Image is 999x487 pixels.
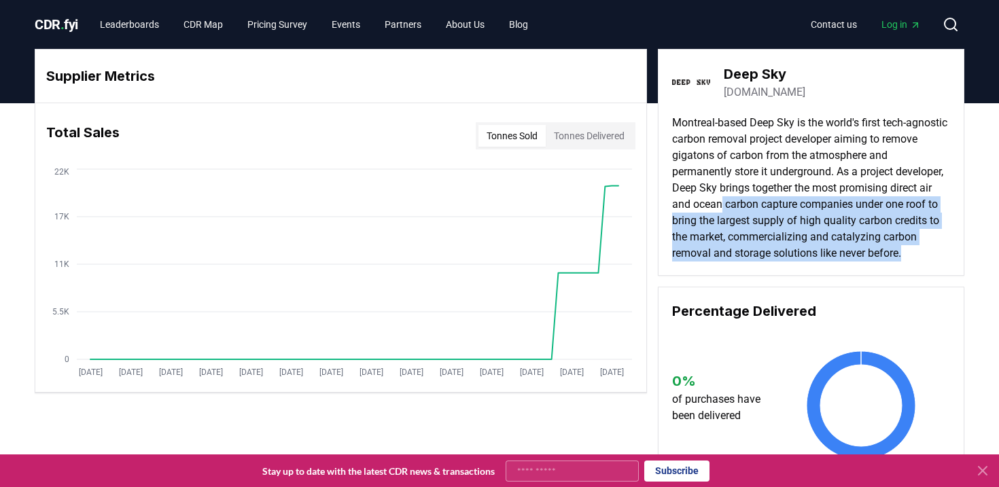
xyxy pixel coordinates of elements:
span: . [60,16,65,33]
h3: Supplier Metrics [46,66,635,86]
a: Events [321,12,371,37]
a: Partners [374,12,432,37]
span: Log in [881,18,921,31]
nav: Main [89,12,539,37]
img: Deep Sky-logo [672,63,710,101]
button: Tonnes Sold [478,125,546,147]
tspan: [DATE] [480,367,504,377]
h3: Total Sales [46,122,120,149]
a: [DOMAIN_NAME] [724,84,805,101]
tspan: [DATE] [79,367,103,377]
tspan: [DATE] [520,367,544,377]
tspan: 17K [54,212,69,221]
a: Log in [871,12,932,37]
tspan: [DATE] [560,367,584,377]
tspan: [DATE] [440,367,463,377]
tspan: [DATE] [119,367,143,377]
tspan: [DATE] [600,367,624,377]
a: CDR.fyi [35,15,78,34]
tspan: [DATE] [199,367,223,377]
tspan: [DATE] [400,367,423,377]
span: CDR fyi [35,16,78,33]
a: About Us [435,12,495,37]
h3: Deep Sky [724,64,805,84]
tspan: 22K [54,167,69,177]
a: Pricing Survey [236,12,318,37]
a: CDR Map [173,12,234,37]
p: of purchases have been delivered [672,391,773,424]
h3: Percentage Delivered [672,301,950,321]
tspan: [DATE] [239,367,263,377]
tspan: 5.5K [52,307,69,317]
tspan: 0 [65,355,69,364]
a: Blog [498,12,539,37]
tspan: [DATE] [319,367,343,377]
tspan: [DATE] [279,367,303,377]
a: Contact us [800,12,868,37]
tspan: [DATE] [360,367,383,377]
tspan: 11K [54,259,69,269]
p: Montreal-based Deep Sky is the world's first tech-agnostic carbon removal project developer aimin... [672,115,950,261]
h3: 0 % [672,371,773,391]
nav: Main [800,12,932,37]
a: Leaderboards [89,12,170,37]
tspan: [DATE] [159,367,183,377]
button: Tonnes Delivered [546,125,633,147]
